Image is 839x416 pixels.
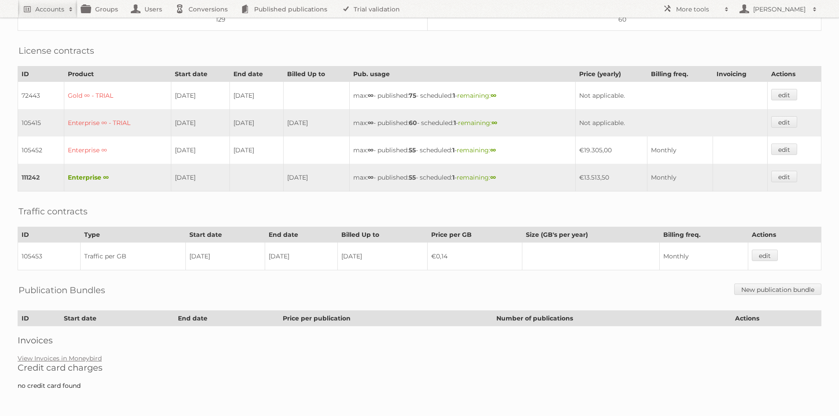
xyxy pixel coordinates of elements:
td: Monthly [647,136,713,164]
th: Number of publications [492,311,731,326]
span: remaining: [457,146,496,154]
td: max: - published: - scheduled: - [350,109,576,136]
td: Enterprise ∞ - TRIAL [64,109,171,136]
td: €0,14 [427,243,522,270]
td: 72443 [18,82,64,110]
th: Actions [748,227,821,243]
td: [DATE] [284,109,350,136]
strong: ∞ [490,173,496,181]
h2: More tools [676,5,720,14]
span: remaining: [457,173,496,181]
td: Traffic per GB [81,243,186,270]
strong: 55 [409,146,416,154]
strong: ∞ [368,146,373,154]
th: Billed Up to [284,66,350,82]
h2: License contracts [18,44,94,57]
th: Size (GB's per year) [522,227,659,243]
td: [DATE] [185,243,265,270]
th: Price per publication [279,311,492,326]
h2: Traffic contracts [18,205,88,218]
th: Billing freq. [659,227,748,243]
strong: ∞ [368,119,373,127]
strong: 1 [452,173,455,181]
strong: 1 [452,146,455,154]
h2: Accounts [35,5,64,14]
td: Not applicable. [575,109,767,136]
td: Gold ∞ - TRIAL [64,82,171,110]
th: End date [229,66,283,82]
th: ID [18,311,60,326]
th: Start date [60,311,174,326]
h2: [PERSON_NAME] [751,5,808,14]
th: Billing freq. [647,66,713,82]
td: 129 [18,8,428,31]
th: Type [81,227,186,243]
strong: 1 [454,119,456,127]
td: Not applicable. [575,82,767,110]
a: edit [752,250,778,261]
td: [DATE] [229,82,283,110]
h2: Publication Bundles [18,283,105,297]
td: [DATE] [171,164,230,191]
strong: 1 [453,92,455,99]
td: 105453 [18,243,81,270]
a: edit [771,89,797,100]
h2: Invoices [18,335,821,346]
strong: ∞ [492,119,497,127]
th: Billed Up to [338,227,427,243]
th: Start date [171,66,230,82]
a: edit [771,144,797,155]
td: [DATE] [229,109,283,136]
td: [DATE] [265,243,338,270]
a: New publication bundle [734,283,821,295]
td: [DATE] [284,164,350,191]
h2: Credit card charges [18,362,821,373]
td: Enterprise ∞ [64,136,171,164]
td: €13.513,50 [575,164,647,191]
td: [DATE] [171,109,230,136]
a: edit [771,116,797,128]
th: ID [18,227,81,243]
td: [DATE] [229,136,283,164]
a: View Invoices in Moneybird [18,354,102,362]
th: Pub. usage [350,66,576,82]
th: Actions [767,66,821,82]
th: Price (yearly) [575,66,647,82]
strong: 75 [409,92,416,99]
td: [DATE] [171,82,230,110]
th: Invoicing [713,66,767,82]
td: [DATE] [338,243,427,270]
td: 105452 [18,136,64,164]
td: max: - published: - scheduled: - [350,164,576,191]
span: remaining: [458,119,497,127]
th: Start date [185,227,265,243]
td: 105415 [18,109,64,136]
strong: 55 [409,173,416,181]
a: edit [771,171,797,182]
strong: ∞ [491,92,496,99]
td: max: - published: - scheduled: - [350,82,576,110]
td: €19.305,00 [575,136,647,164]
strong: ∞ [368,92,373,99]
td: Monthly [659,243,748,270]
td: [DATE] [171,136,230,164]
span: remaining: [457,92,496,99]
th: End date [265,227,338,243]
th: Product [64,66,171,82]
th: End date [174,311,279,326]
td: max: - published: - scheduled: - [350,136,576,164]
th: Actions [731,311,821,326]
strong: 60 [409,119,417,127]
td: 111242 [18,164,64,191]
td: Enterprise ∞ [64,164,171,191]
strong: ∞ [368,173,373,181]
td: Monthly [647,164,713,191]
th: Price per GB [427,227,522,243]
strong: ∞ [490,146,496,154]
th: ID [18,66,64,82]
td: 60 [427,8,821,31]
